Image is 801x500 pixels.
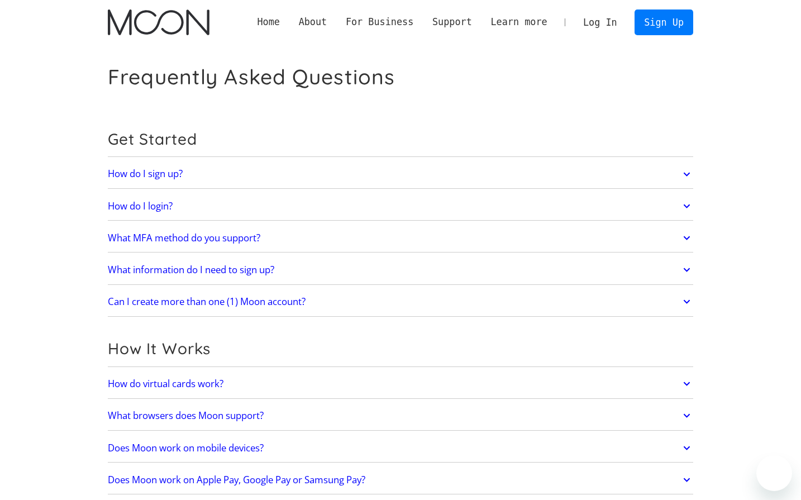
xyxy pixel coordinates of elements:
[289,15,336,29] div: About
[299,15,327,29] div: About
[108,201,173,212] h2: How do I login?
[336,15,423,29] div: For Business
[108,264,274,275] h2: What information do I need to sign up?
[108,378,223,389] h2: How do virtual cards work?
[108,296,306,307] h2: Can I create more than one (1) Moon account?
[108,404,693,427] a: What browsers does Moon support?
[756,455,792,491] iframe: Button to launch messaging window
[490,15,547,29] div: Learn more
[108,232,260,244] h2: What MFA method do you support?
[481,15,557,29] div: Learn more
[108,339,693,358] h2: How It Works
[423,15,481,29] div: Support
[108,9,209,35] a: home
[108,372,693,396] a: How do virtual cards work?
[432,15,472,29] div: Support
[108,9,209,35] img: Moon Logo
[248,15,289,29] a: Home
[108,442,264,454] h2: Does Moon work on mobile devices?
[108,194,693,218] a: How do I login?
[108,258,693,282] a: What information do I need to sign up?
[108,290,693,313] a: Can I create more than one (1) Moon account?
[635,9,693,35] a: Sign Up
[108,436,693,460] a: Does Moon work on mobile devices?
[108,226,693,250] a: What MFA method do you support?
[108,130,693,149] h2: Get Started
[108,163,693,186] a: How do I sign up?
[108,474,365,485] h2: Does Moon work on Apple Pay, Google Pay or Samsung Pay?
[108,410,264,421] h2: What browsers does Moon support?
[574,10,626,35] a: Log In
[346,15,413,29] div: For Business
[108,468,693,492] a: Does Moon work on Apple Pay, Google Pay or Samsung Pay?
[108,64,395,89] h1: Frequently Asked Questions
[108,168,183,179] h2: How do I sign up?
